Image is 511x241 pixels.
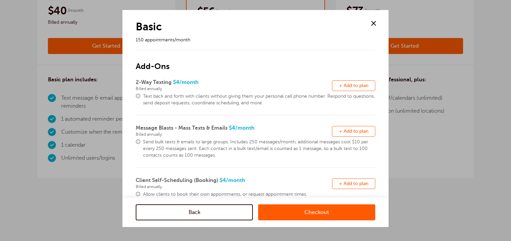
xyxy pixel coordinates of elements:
[143,191,375,198] span: Allow clients to book their own appointments, or request appointment times.
[258,204,375,220] a: Checkout
[136,86,332,91] span: Billed annually
[332,126,375,137] button: + Add to plan
[332,178,375,189] button: + Add to plan
[136,184,332,189] span: Billed annually
[136,37,360,43] p: 150 appointments/month
[136,79,172,85] span: 2-Way Texting
[179,79,199,85] span: /month
[136,177,218,183] span: Client Self-Scheduling (Booking)
[332,80,375,91] button: + Add to plan
[136,50,375,72] h2: Add-Ons
[143,93,375,106] span: Text back and forth with clients without giving them your personal cell phone number. Respond to ...
[235,125,255,131] span: /month
[136,125,332,137] span: $4
[136,20,360,33] h1: Basic
[136,132,332,137] span: Billed annually
[136,125,228,131] span: Message Blasts - Mass Texts & Emails
[339,129,368,134] span: + Add to plan
[339,83,368,88] span: + Add to plan
[226,177,245,183] span: /month
[339,181,368,186] span: + Add to plan
[136,204,253,220] a: Back
[136,177,332,189] span: $4
[143,139,375,159] span: Send bulk texts & emails to large groups. Includes 250 messages/month, additional messages cost $...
